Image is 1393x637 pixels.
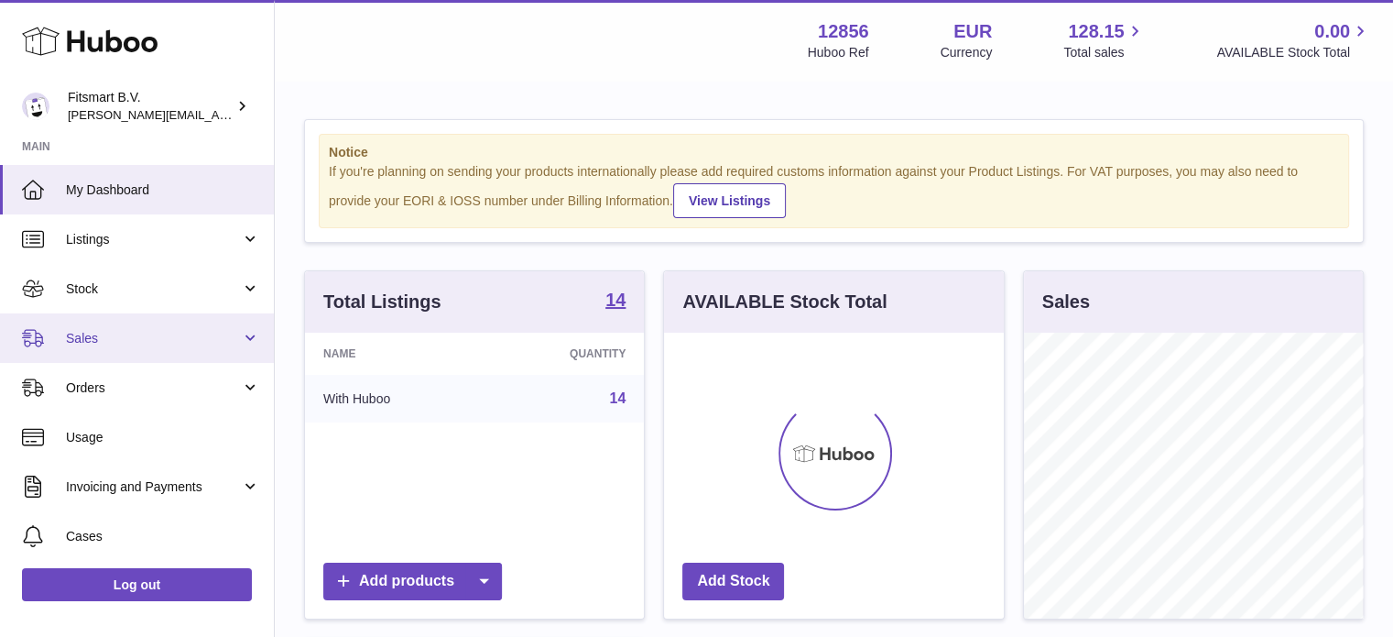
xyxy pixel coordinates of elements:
div: If you're planning on sending your products internationally please add required customs informati... [329,163,1339,218]
a: Add Stock [682,563,784,600]
strong: EUR [953,19,992,44]
span: Orders [66,379,241,397]
a: 14 [610,390,626,406]
h3: Total Listings [323,290,441,314]
strong: 12856 [818,19,869,44]
a: View Listings [673,183,786,218]
div: Fitsmart B.V. [68,89,233,124]
span: AVAILABLE Stock Total [1216,44,1371,61]
span: Invoicing and Payments [66,478,241,496]
div: Huboo Ref [808,44,869,61]
span: [PERSON_NAME][EMAIL_ADDRESS][DOMAIN_NAME] [68,107,367,122]
a: Add products [323,563,502,600]
span: 128.15 [1068,19,1124,44]
strong: 14 [605,291,626,309]
span: Listings [66,231,241,248]
span: Sales [66,330,241,347]
th: Quantity [484,333,644,375]
h3: Sales [1042,290,1090,314]
a: 14 [605,291,626,313]
strong: Notice [329,144,1339,161]
span: My Dashboard [66,181,260,199]
span: Cases [66,528,260,545]
h3: AVAILABLE Stock Total [682,290,887,314]
img: jonathan@leaderoo.com [22,93,49,120]
td: With Huboo [305,375,484,423]
th: Name [305,333,484,375]
a: 0.00 AVAILABLE Stock Total [1216,19,1371,61]
span: 0.00 [1314,19,1350,44]
a: 128.15 Total sales [1063,19,1145,61]
a: Log out [22,568,252,601]
div: Currency [941,44,993,61]
span: Stock [66,280,241,298]
span: Usage [66,429,260,446]
span: Total sales [1063,44,1145,61]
